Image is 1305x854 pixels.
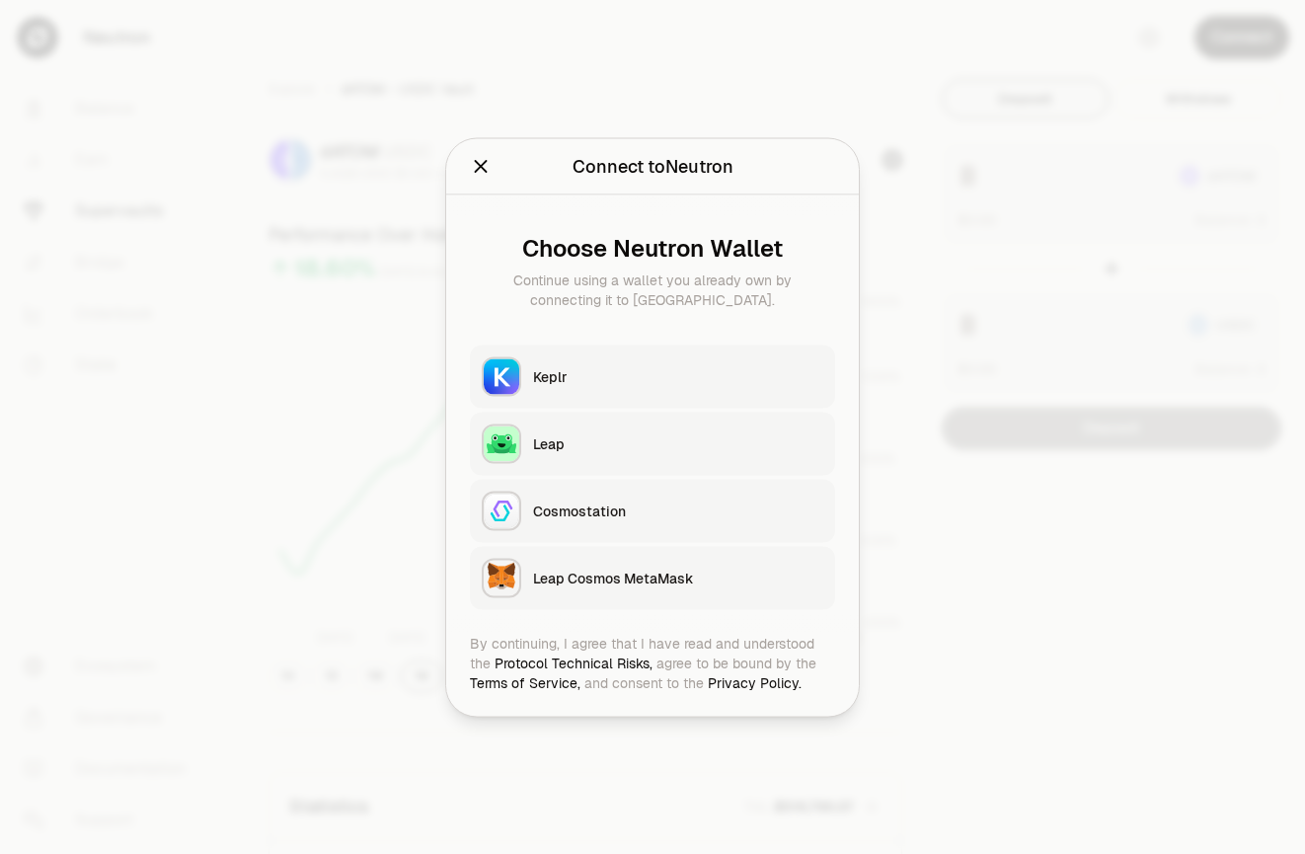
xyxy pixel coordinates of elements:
[470,345,835,408] button: KeplrKeplr
[708,673,802,691] a: Privacy Policy.
[470,673,580,691] a: Terms of Service,
[486,270,819,309] div: Continue using a wallet you already own by connecting it to [GEOGRAPHIC_DATA].
[470,546,835,609] button: Leap Cosmos MetaMaskLeap Cosmos MetaMask
[484,426,519,461] img: Leap
[470,412,835,475] button: LeapLeap
[484,358,519,394] img: Keplr
[533,501,823,520] div: Cosmostation
[470,152,492,180] button: Close
[533,366,823,386] div: Keplr
[470,633,835,692] div: By continuing, I agree that I have read and understood the agree to be bound by the and consent t...
[533,433,823,453] div: Leap
[533,568,823,587] div: Leap Cosmos MetaMask
[573,152,733,180] div: Connect to Neutron
[495,654,652,671] a: Protocol Technical Risks,
[484,560,519,595] img: Leap Cosmos MetaMask
[484,493,519,528] img: Cosmostation
[470,479,835,542] button: CosmostationCosmostation
[486,234,819,262] div: Choose Neutron Wallet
